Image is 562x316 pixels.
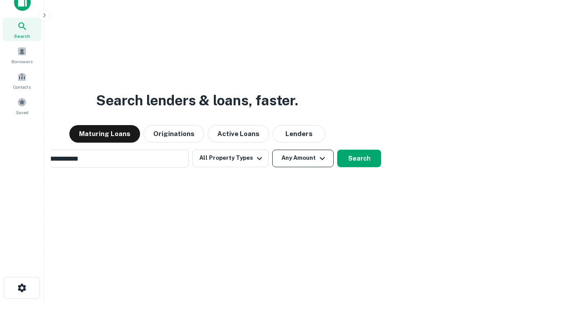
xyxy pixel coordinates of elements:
span: Saved [16,109,29,116]
button: Lenders [273,125,325,143]
span: Search [14,32,30,39]
a: Saved [3,94,41,118]
button: Originations [144,125,204,143]
span: Contacts [13,83,31,90]
button: Any Amount [272,150,334,167]
span: Borrowers [11,58,32,65]
button: Maturing Loans [69,125,140,143]
button: Search [337,150,381,167]
a: Contacts [3,68,41,92]
button: Active Loans [208,125,269,143]
a: Borrowers [3,43,41,67]
a: Search [3,18,41,41]
h3: Search lenders & loans, faster. [96,90,298,111]
iframe: Chat Widget [518,246,562,288]
button: All Property Types [192,150,269,167]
